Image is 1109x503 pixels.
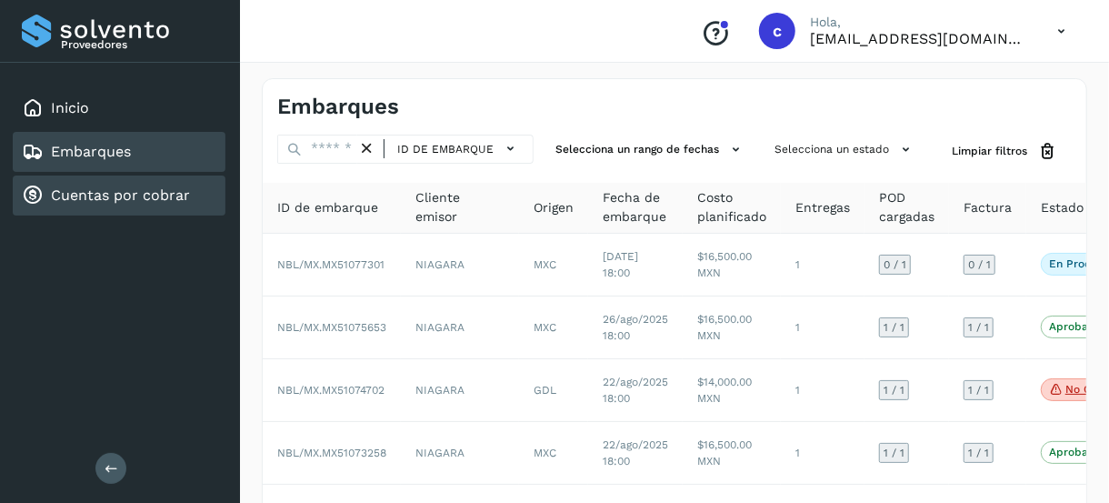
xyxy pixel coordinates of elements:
h4: Embarques [277,94,399,120]
span: 1 / 1 [968,448,989,458]
td: $16,500.00 MXN [683,422,781,485]
td: NIAGARA [401,297,519,359]
span: Entregas [795,198,850,217]
span: 0 / 1 [968,259,991,270]
td: MXC [519,234,588,297]
td: 1 [781,234,864,297]
p: Hola, [810,15,1028,30]
td: GDL [519,359,588,422]
span: 1 / 1 [968,385,989,396]
div: Embarques [13,132,225,172]
button: Selecciona un estado [767,135,923,165]
p: cobranza1@tmartin.mx [810,30,1028,47]
td: $16,500.00 MXN [683,297,781,359]
span: Limpiar filtros [952,143,1027,159]
td: MXC [519,297,588,359]
td: $14,000.00 MXN [683,359,781,422]
span: 22/ago/2025 18:00 [603,438,668,468]
span: 1 / 1 [884,385,904,396]
span: 1 / 1 [968,322,989,333]
span: Fecha de embarque [603,188,668,226]
td: 1 [781,297,864,359]
span: 26/ago/2025 18:00 [603,313,668,342]
td: NIAGARA [401,359,519,422]
td: 1 [781,359,864,422]
td: 1 [781,422,864,485]
span: Origen [534,198,574,217]
p: En proceso [1049,257,1109,270]
span: ID de embarque [397,141,494,157]
span: POD cargadas [879,188,934,226]
a: Cuentas por cobrar [51,186,190,204]
a: Inicio [51,99,89,116]
a: Embarques [51,143,131,160]
span: Estado [1041,198,1084,217]
p: Aprobado [1049,446,1102,458]
span: Factura [964,198,1012,217]
span: ID de embarque [277,198,378,217]
div: Cuentas por cobrar [13,176,225,216]
span: 1 / 1 [884,322,904,333]
span: 22/ago/2025 18:00 [603,376,668,405]
span: NBL/MX.MX51073258 [277,447,386,459]
span: 0 / 1 [884,259,906,270]
span: Cliente emisor [415,188,505,226]
div: Inicio [13,88,225,128]
span: Costo planificado [697,188,766,226]
span: NBL/MX.MX51074702 [277,384,385,397]
td: NIAGARA [401,422,519,485]
td: NIAGARA [401,234,519,297]
span: [DATE] 18:00 [603,250,638,279]
td: $16,500.00 MXN [683,234,781,297]
td: MXC [519,422,588,485]
span: NBL/MX.MX51077301 [277,258,385,271]
button: ID de embarque [392,136,525,162]
p: Aprobado [1049,320,1102,333]
span: 1 / 1 [884,448,904,458]
button: Selecciona un rango de fechas [548,135,753,165]
p: Proveedores [61,38,218,51]
span: NBL/MX.MX51075653 [277,321,386,334]
button: Limpiar filtros [937,135,1072,168]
